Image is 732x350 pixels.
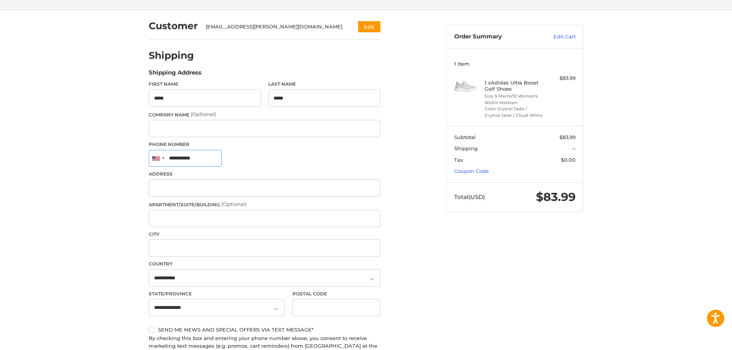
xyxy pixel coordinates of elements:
[485,80,543,92] h4: 1 x Adidas Ultra Boost Golf Shoes
[572,145,576,151] span: --
[149,150,167,167] div: United States: +1
[149,327,380,333] label: Send me news and special offers via text message*
[149,68,201,81] legend: Shipping Address
[454,134,476,140] span: Subtotal
[149,231,380,238] label: City
[454,33,537,41] h3: Order Summary
[545,75,576,82] div: $83.99
[559,134,576,140] span: $83.99
[454,193,485,201] span: Total (USD)
[149,20,198,32] h2: Customer
[149,141,380,148] label: Phone Number
[536,190,576,204] span: $83.99
[537,33,576,41] a: Edit Cart
[221,201,247,207] small: (Optional)
[268,81,380,88] label: Last Name
[206,23,344,31] div: [EMAIL_ADDRESS][PERSON_NAME][DOMAIN_NAME]
[149,111,380,118] label: Company Name
[454,61,576,67] h3: 1 Item
[358,21,380,32] button: Edit
[149,50,194,61] h2: Shipping
[669,329,732,350] iframe: Google Customer Reviews
[454,145,478,151] span: Shipping
[149,260,380,267] label: Country
[149,290,285,297] label: State/Province
[485,106,543,118] li: Color Crystal Jade / Crystal Jade / Cloud White
[454,157,463,163] span: Tax
[149,171,380,177] label: Address
[561,157,576,163] span: $0.00
[149,81,261,88] label: First Name
[454,168,489,174] a: Coupon Code
[149,201,380,208] label: Apartment/Suite/Building
[485,93,543,100] li: Size 9 Men's/10 Women's
[485,100,543,106] li: Width Medium
[292,290,381,297] label: Postal Code
[191,111,216,117] small: (Optional)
